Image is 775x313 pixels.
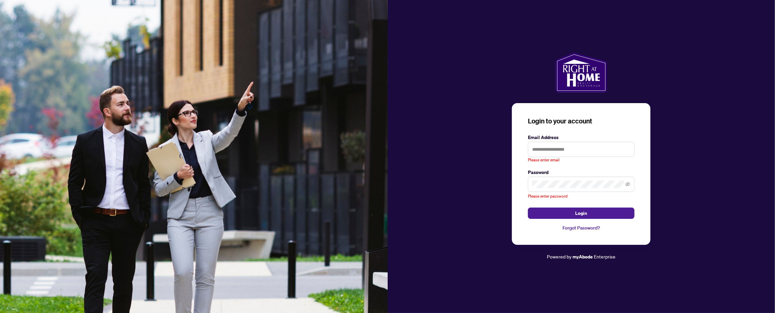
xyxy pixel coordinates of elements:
[556,53,607,92] img: ma-logo
[528,194,568,199] span: Please enter password
[547,253,572,259] span: Powered by
[573,253,593,260] a: myAbode
[528,134,634,141] label: Email Address
[528,157,560,163] span: Please enter email
[528,169,634,176] label: Password
[528,208,634,219] button: Login
[625,182,630,187] span: eye-invisible
[528,224,634,232] a: Forgot Password?
[528,116,634,126] h3: Login to your account
[594,253,615,259] span: Enterprise
[575,208,587,219] span: Login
